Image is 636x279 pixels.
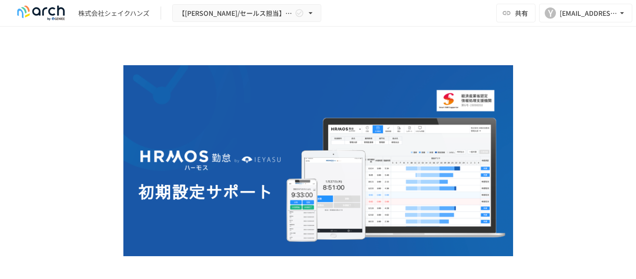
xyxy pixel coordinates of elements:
img: GdztLVQAPnGLORo409ZpmnRQckwtTrMz8aHIKJZF2AQ [123,65,513,256]
div: [EMAIL_ADDRESS][DOMAIN_NAME] [560,7,617,19]
span: 共有 [515,8,528,18]
button: Y[EMAIL_ADDRESS][DOMAIN_NAME] [539,4,632,22]
div: 株式会社シェイクハンズ [78,8,149,18]
img: logo-default@2x-9cf2c760.svg [11,6,71,20]
div: Y [545,7,556,19]
button: 共有 [496,4,535,22]
span: 【[PERSON_NAME]/セールス担当】株式会社シェイクハンズ_初期設定サポート [178,7,293,19]
button: 【[PERSON_NAME]/セールス担当】株式会社シェイクハンズ_初期設定サポート [172,4,321,22]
